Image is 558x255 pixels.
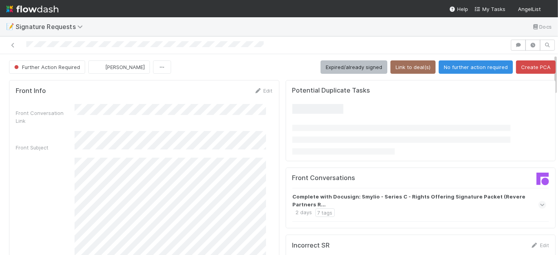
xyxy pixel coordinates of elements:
[516,60,556,74] button: Create PCA
[105,64,145,70] span: [PERSON_NAME]
[254,87,273,94] a: Edit
[536,173,549,185] img: front-logo-b4b721b83371efbadf0a.svg
[474,5,505,13] a: My Tasks
[9,60,85,74] button: Further Action Required
[292,87,370,95] h5: Potential Duplicate Tasks
[95,63,103,71] img: avatar_1a1d5361-16dd-4910-a949-020dcd9f55a3.png
[315,208,335,217] div: 7 tags
[518,6,541,12] span: AngelList
[439,60,513,74] button: No further action required
[532,22,552,31] a: Docs
[6,2,58,16] img: logo-inverted-e16ddd16eac7371096b0.svg
[321,60,387,74] button: Expired/already signed
[390,60,436,74] button: Link to deal(s)
[16,109,75,125] div: Front Conversation Link
[88,60,150,74] button: [PERSON_NAME]
[292,174,415,182] h5: Front Conversations
[13,64,80,70] span: Further Action Required
[16,87,46,95] h5: Front Info
[6,23,14,30] span: 📝
[16,23,87,31] span: Signature Requests
[544,5,552,13] img: avatar_1a1d5361-16dd-4910-a949-020dcd9f55a3.png
[296,208,312,217] div: 2 days
[474,6,505,12] span: My Tasks
[293,193,545,208] strong: Complete with Docusign: Smylio - Series C - Rights Offering Signature Packet (Revere Partners R...
[292,242,330,250] h5: Incorrect SR
[449,5,468,13] div: Help
[531,242,549,248] a: Edit
[16,144,75,151] div: Front Subject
